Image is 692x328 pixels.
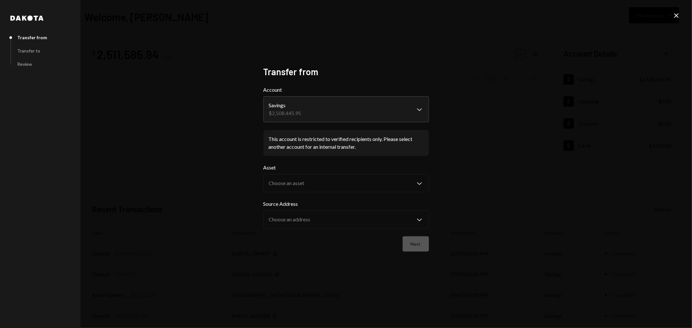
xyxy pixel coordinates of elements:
[263,86,429,94] label: Account
[263,164,429,171] label: Asset
[17,48,40,53] div: Transfer to
[263,200,429,208] label: Source Address
[17,35,47,40] div: Transfer from
[269,135,424,151] div: This account is restricted to verified recipients only. Please select another account for an inte...
[263,174,429,192] button: Asset
[263,210,429,228] button: Source Address
[263,65,429,78] h2: Transfer from
[263,96,429,122] button: Account
[17,61,32,67] div: Review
